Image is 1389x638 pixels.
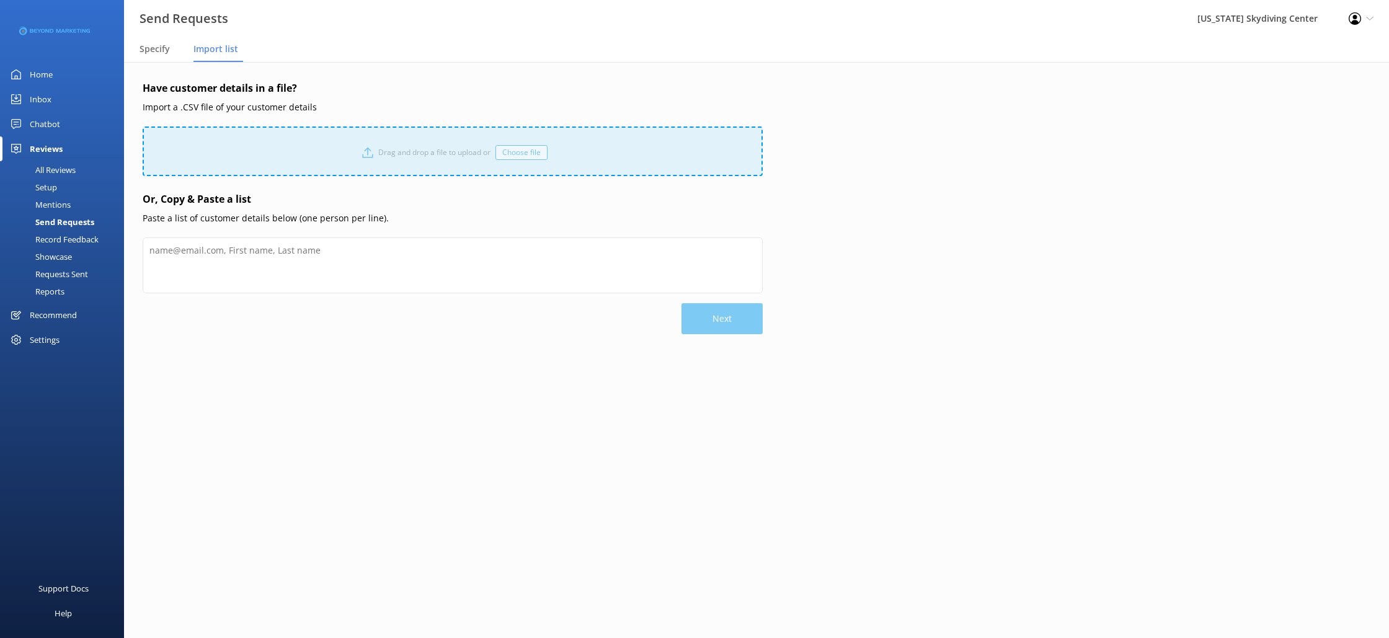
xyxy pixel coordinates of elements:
[30,303,77,327] div: Recommend
[7,248,72,265] div: Showcase
[7,283,124,300] a: Reports
[38,576,89,601] div: Support Docs
[143,211,763,225] p: Paste a list of customer details below (one person per line).
[7,196,71,213] div: Mentions
[7,179,57,196] div: Setup
[30,136,63,161] div: Reviews
[7,265,124,283] a: Requests Sent
[7,161,124,179] a: All Reviews
[7,179,124,196] a: Setup
[30,62,53,87] div: Home
[373,146,495,158] p: Drag and drop a file to upload or
[7,248,124,265] a: Showcase
[7,265,88,283] div: Requests Sent
[7,196,124,213] a: Mentions
[193,43,238,55] span: Import list
[19,21,90,42] img: 3-1676954853.png
[30,112,60,136] div: Chatbot
[7,161,76,179] div: All Reviews
[7,283,64,300] div: Reports
[140,9,228,29] h3: Send Requests
[143,192,763,208] h4: Or, Copy & Paste a list
[143,81,763,97] h4: Have customer details in a file?
[30,87,51,112] div: Inbox
[143,100,763,114] p: Import a .CSV file of your customer details
[7,231,99,248] div: Record Feedback
[7,231,124,248] a: Record Feedback
[7,213,94,231] div: Send Requests
[55,601,72,626] div: Help
[140,43,170,55] span: Specify
[7,213,124,231] a: Send Requests
[30,327,60,352] div: Settings
[495,145,548,160] div: Choose file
